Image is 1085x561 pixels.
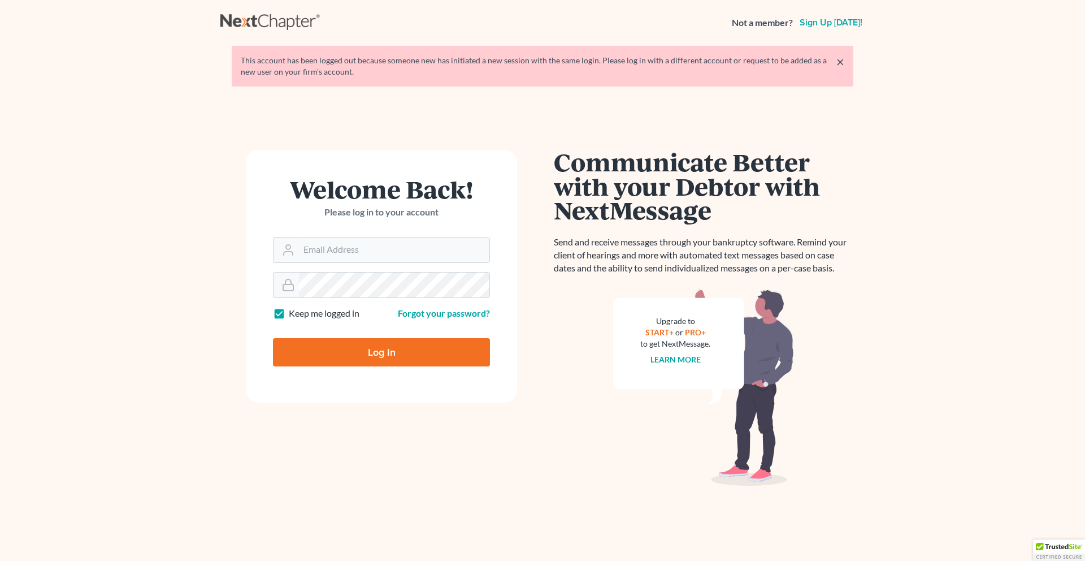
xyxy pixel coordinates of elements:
[273,338,490,366] input: Log In
[797,18,865,27] a: Sign up [DATE]!
[836,55,844,68] a: ×
[650,355,701,364] a: Learn more
[299,238,489,262] input: Email Address
[554,236,853,275] p: Send and receive messages through your bankruptcy software. Remind your client of hearings and mo...
[289,307,359,320] label: Keep me logged in
[273,206,490,219] p: Please log in to your account
[675,327,683,337] span: or
[273,177,490,201] h1: Welcome Back!
[613,288,794,486] img: nextmessage_bg-59042aed3d76b12b5cd301f8e5b87938c9018125f34e5fa2b7a6b67550977c72.svg
[645,327,674,337] a: START+
[398,308,490,318] a: Forgot your password?
[640,338,710,349] div: to get NextMessage.
[640,316,710,327] div: Upgrade to
[732,16,793,29] strong: Not a member?
[554,150,853,222] h1: Communicate Better with your Debtor with NextMessage
[685,327,706,337] a: PRO+
[241,55,844,77] div: This account has been logged out because someone new has initiated a new session with the same lo...
[1033,540,1085,561] div: TrustedSite Certified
